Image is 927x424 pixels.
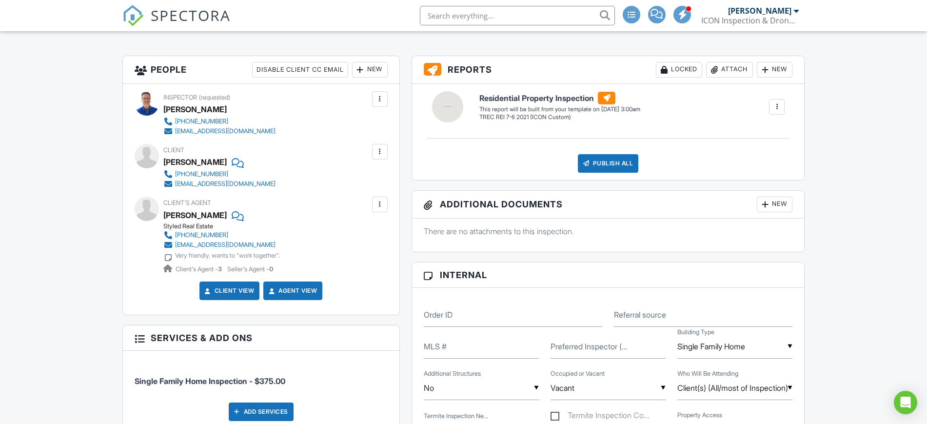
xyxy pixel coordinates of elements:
span: Client's Agent [163,199,211,206]
span: Inspector [163,94,197,101]
a: Agent View [267,286,317,296]
span: Seller's Agent - [227,265,273,273]
div: Styled Real Estate [163,222,288,230]
label: Occupied or Vacant [551,369,605,378]
div: [EMAIL_ADDRESS][DOMAIN_NAME] [175,241,276,249]
div: New [352,62,388,78]
p: There are no attachments to this inspection. [424,226,793,237]
strong: 0 [269,265,273,273]
div: [EMAIL_ADDRESS][DOMAIN_NAME] [175,180,276,188]
label: MLS # [424,341,447,352]
span: Client [163,146,184,154]
span: SPECTORA [151,5,231,25]
span: Single Family Home Inspection - $375.00 [135,376,285,386]
div: [PERSON_NAME] [163,102,227,117]
label: Who Will Be Attending [677,369,738,378]
div: Attach [706,62,753,78]
a: [PHONE_NUMBER] [163,169,276,179]
input: Preferred Inspector (List Name) [551,335,666,359]
label: Termite Inspection Needed? [424,412,488,421]
label: Referral source [614,309,666,320]
div: Very friendly, wants to "work together". [175,252,280,260]
div: Locked [656,62,702,78]
label: Order ID [424,309,453,320]
label: Property Access [677,411,722,420]
span: (requested) [199,94,230,101]
h3: Internal [412,262,805,288]
h3: Additional Documents [412,191,805,219]
a: [EMAIL_ADDRESS][DOMAIN_NAME] [163,126,276,136]
div: [PHONE_NUMBER] [175,231,228,239]
h3: Services & Add ons [123,325,399,351]
input: Search everything... [420,6,615,25]
h3: People [123,56,399,84]
div: [PHONE_NUMBER] [175,118,228,125]
a: [PERSON_NAME] [163,208,227,222]
label: Termite Inspection Confirmed [551,411,650,423]
label: Building Type [677,328,714,337]
strong: 3 [218,265,222,273]
div: Open Intercom Messenger [894,391,917,414]
h3: Reports [412,56,805,84]
a: SPECTORA [122,13,231,34]
div: New [757,197,792,212]
div: This report will be built from your template on [DATE] 3:00am [479,105,640,113]
img: The Best Home Inspection Software - Spectora [122,5,144,26]
label: Preferred Inspector (List Name) [551,341,628,352]
div: Disable Client CC Email [252,62,348,78]
div: Publish All [578,154,639,173]
li: Service: Single Family Home Inspection [135,358,388,394]
div: [PHONE_NUMBER] [175,170,228,178]
label: Additional Structures [424,369,481,378]
h6: Residential Property Inspection [479,92,640,104]
span: Client's Agent - [176,265,223,273]
input: MLS # [424,335,539,359]
div: Add Services [229,403,294,421]
a: [EMAIL_ADDRESS][DOMAIN_NAME] [163,240,280,250]
div: TREC REI 7-6 2021 (ICON Custom) [479,113,640,121]
a: Client View [203,286,255,296]
div: [EMAIL_ADDRESS][DOMAIN_NAME] [175,127,276,135]
div: ICON Inspection & Drone Services, LLC [701,16,799,25]
div: [PERSON_NAME] [163,155,227,169]
div: [PERSON_NAME] [728,6,791,16]
div: New [757,62,792,78]
a: [PHONE_NUMBER] [163,117,276,126]
a: [EMAIL_ADDRESS][DOMAIN_NAME] [163,179,276,189]
a: [PHONE_NUMBER] [163,230,280,240]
